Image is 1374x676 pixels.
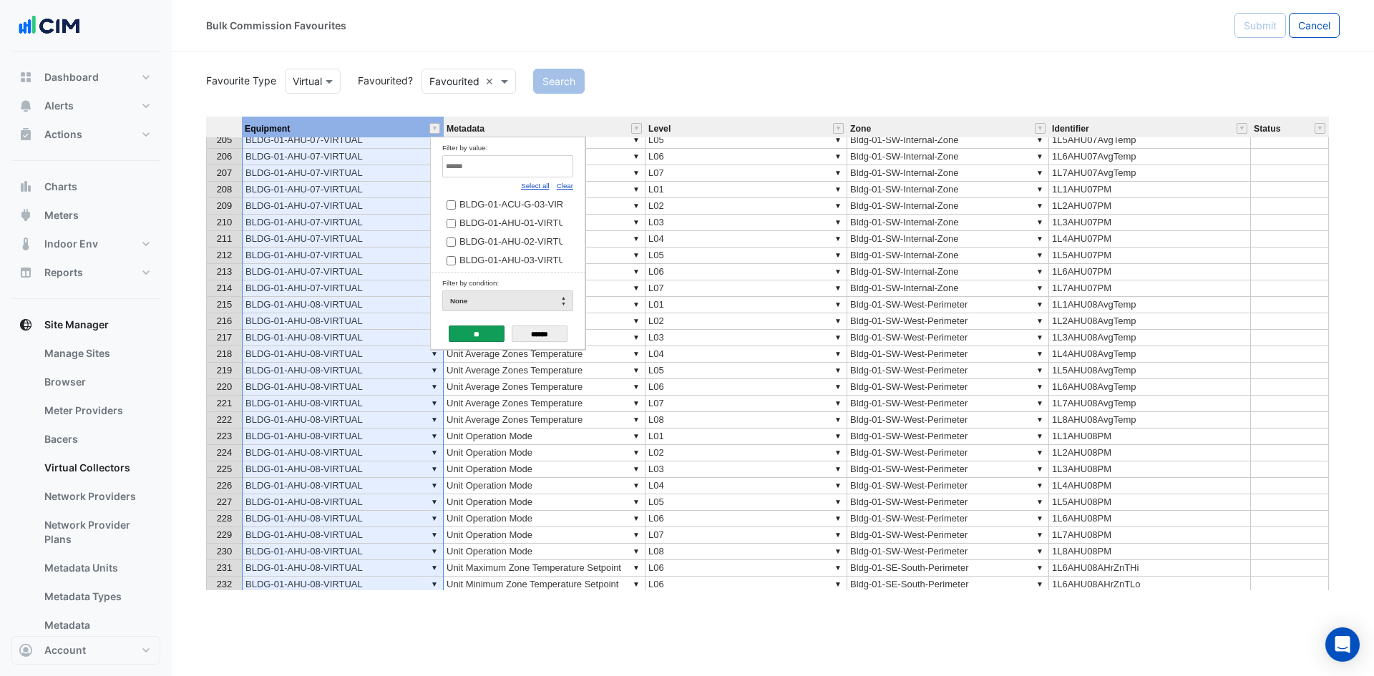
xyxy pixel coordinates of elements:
div: ▼ [1034,198,1046,213]
td: 1L1AHU07PM [1049,182,1251,198]
td: 1L7AHU08PM [1049,527,1251,544]
td: Bldg-01-SW-Internal-Zone [847,231,1049,248]
td: Bldg-01-SE-South-Perimeter [847,577,1049,593]
td: BLDG-01-AHU-08-VIRTUAL [242,428,444,445]
span: Equipment [245,124,290,134]
span: 212 [217,250,233,260]
app-icon: Indoor Env [19,237,33,251]
td: Bldg-01-SW-West-Perimeter [847,478,1049,494]
td: Unit Maximum Zone Temperature Setpoint [444,560,645,577]
td: Unit Operation Mode [444,494,645,511]
div: ▼ [1034,494,1046,509]
td: Bldg-01-SW-West-Perimeter [847,346,1049,363]
div: ▼ [832,280,844,295]
div: ▼ [1034,313,1046,328]
span: 221 [217,398,233,408]
td: Bldg-01-SW-Internal-Zone [847,215,1049,231]
td: Unit Average Zones Temperature [444,379,645,396]
a: Network Providers [33,482,160,511]
td: Bldg-01-SW-Internal-Zone [847,182,1049,198]
td: L02 [645,445,847,461]
td: Bldg-01-SW-Internal-Zone [847,280,1049,297]
div: ▼ [1034,396,1046,411]
div: Filter by condition: [442,275,573,290]
span: BLDG-01-AHU-02-VIRTUAL [459,236,577,247]
td: L07 [645,280,847,297]
td: BLDG-01-AHU-08-VIRTUAL [242,461,444,478]
td: 1L1AHU08PM [1049,428,1251,445]
td: 1L4AHU08PM [1049,478,1251,494]
td: L06 [645,577,847,593]
td: Bldg-01-SW-West-Perimeter [847,396,1049,412]
span: 220 [217,381,233,392]
td: L08 [645,544,847,560]
span: 208 [217,184,233,195]
td: Bldg-01-SW-West-Perimeter [847,330,1049,346]
div: ▼ [1034,511,1046,526]
td: BLDG-01-AHU-08-VIRTUAL [242,478,444,494]
div: ▼ [832,478,844,493]
div: ▼ [832,379,844,394]
div: ▼ [630,149,642,164]
button: Actions [11,120,160,149]
div: ▼ [630,461,642,476]
a: Virtual Collectors [33,454,160,482]
div: ▼ [832,313,844,328]
div: ▼ [630,412,642,427]
app-icon: Actions [19,127,33,142]
div: ▼ [630,428,642,444]
td: 1L6AHU08PM [1049,511,1251,527]
td: 1L6AHU08AvgTemp [1049,379,1251,396]
div: ▼ [832,165,844,180]
td: 1L5AHU08AvgTemp [1049,363,1251,379]
span: 205 [217,134,233,145]
td: BLDG-01-AHU-08-VIRTUAL [242,511,444,527]
app-icon: Meters [19,208,33,222]
div: ▼ [832,149,844,164]
div: Clear [557,177,573,193]
td: 1L5AHU07AvgTemp [1049,132,1251,149]
div: ▼ [1034,248,1046,263]
td: 1L2AHU07PM [1049,198,1251,215]
app-icon: Alerts [19,99,33,113]
span: Zone [850,124,871,134]
td: L03 [645,330,847,346]
div: ▼ [1034,330,1046,345]
div: ▼ [1034,182,1046,197]
td: 1L3AHU07PM [1049,215,1251,231]
td: Unit Operation Mode [444,428,645,445]
td: Bldg-01-SW-Internal-Zone [847,149,1049,165]
span: Dashboard [44,70,99,84]
td: Bldg-01-SW-West-Perimeter [847,297,1049,313]
span: BLDG-01-AHU-03-VIRTUAL [459,255,577,265]
app-icon: Dashboard [19,70,33,84]
div: ▼ [630,182,642,197]
td: BLDG-01-ACU-G-03-VIRTUAL [442,193,562,212]
div: ▼ [1034,428,1046,444]
td: 1L3AHU08AvgTemp [1049,330,1251,346]
span: Alerts [44,99,74,113]
div: ▼ [1034,379,1046,394]
div: ▼ [1034,412,1046,427]
div: ▼ [1034,527,1046,542]
div: ▼ [832,198,844,213]
div: ▼ [1034,231,1046,246]
div: ▼ [1034,215,1046,230]
td: BLDG-01-AHU-07-VIRTUAL [242,280,444,297]
td: Unit Operation Mode [444,527,645,544]
input: Checked [447,256,456,265]
td: BLDG-01-AHU-07-VIRTUAL [242,198,444,215]
td: BLDG-01-AHU-08-VIRTUAL [242,346,444,363]
span: 209 [217,200,233,211]
td: 1L3AHU08PM [1049,461,1251,478]
div: ▼ [630,363,642,378]
div: ▼ [1034,461,1046,476]
td: L03 [645,215,847,231]
td: BLDG-01-AHU-08-VIRTUAL [242,494,444,511]
td: L06 [645,149,847,165]
span: Status [1254,124,1280,134]
label: Favourite Type [198,73,276,88]
td: L01 [645,297,847,313]
td: Bldg-01-SW-West-Perimeter [847,511,1049,527]
td: Unit Operation Mode [444,478,645,494]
